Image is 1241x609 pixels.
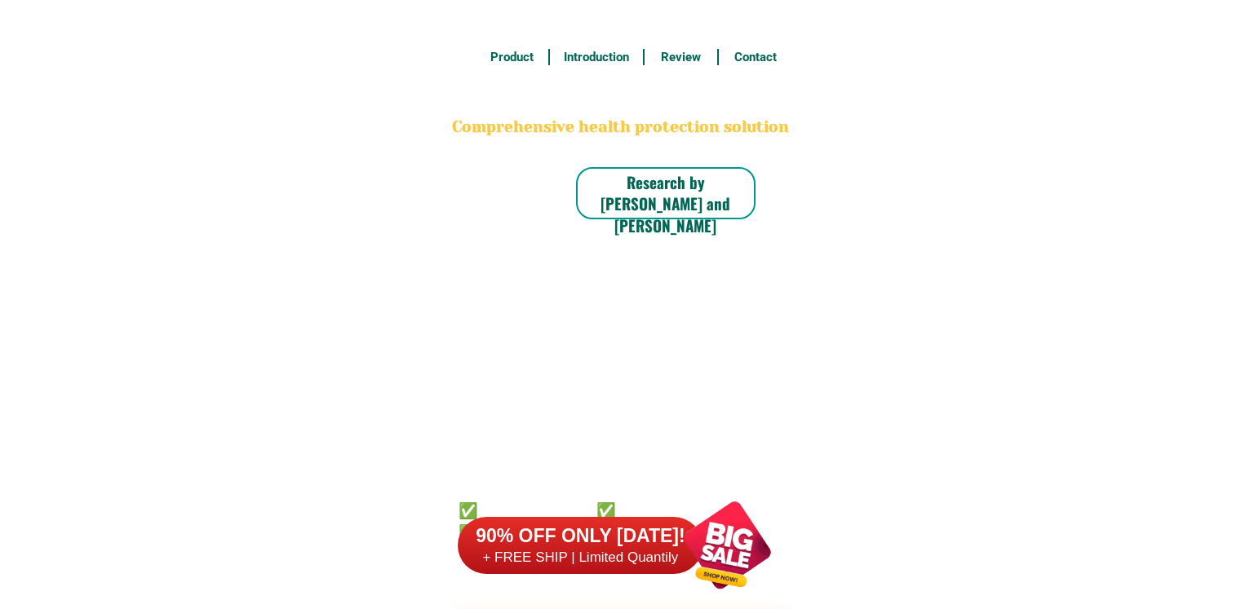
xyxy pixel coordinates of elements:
[450,78,792,117] h2: BONA VITA COFFEE
[654,48,709,67] h6: Review
[728,48,783,67] h6: Contact
[458,524,702,549] h6: 90% OFF ONLY [DATE]!
[450,116,792,139] h2: Comprehensive health protection solution
[576,171,756,236] h6: Research by [PERSON_NAME] and [PERSON_NAME]
[558,48,634,67] h6: Introduction
[484,48,539,67] h6: Product
[458,549,702,567] h6: + FREE SHIP | Limited Quantily
[450,9,792,33] h3: FREE SHIPPING NATIONWIDE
